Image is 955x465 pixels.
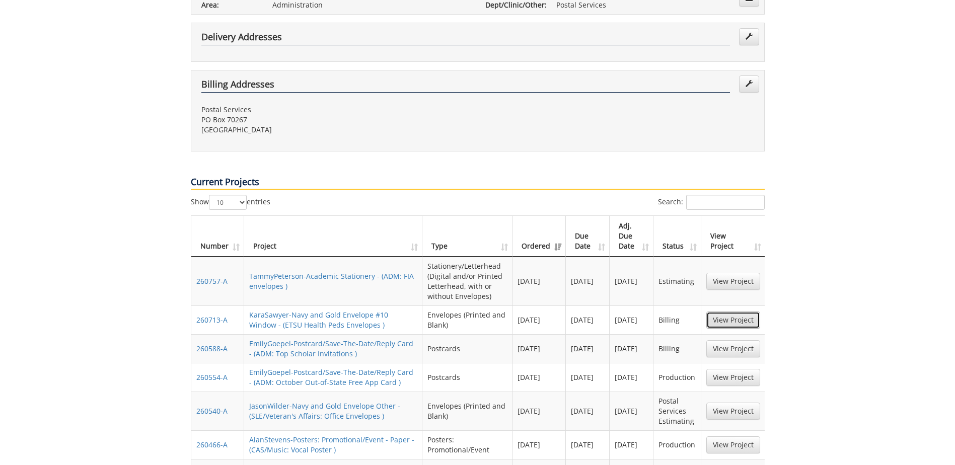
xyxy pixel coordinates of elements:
input: Search: [686,195,765,210]
td: [DATE] [512,334,566,363]
td: [DATE] [566,257,610,305]
th: Adj. Due Date: activate to sort column ascending [610,216,653,257]
a: EmilyGoepel-Postcard/Save-The-Date/Reply Card - (ADM: Top Scholar Invitations ) [249,339,413,358]
select: Showentries [209,195,247,210]
td: Production [653,430,701,459]
th: Project: activate to sort column ascending [244,216,423,257]
a: KaraSawyer-Navy and Gold Envelope #10 Window - (ETSU Health Peds Envelopes ) [249,310,388,330]
td: [DATE] [610,334,653,363]
a: 260554-A [196,372,228,382]
h4: Delivery Addresses [201,32,730,45]
th: Ordered: activate to sort column ascending [512,216,566,257]
p: Current Projects [191,176,765,190]
td: Stationery/Letterhead (Digital and/or Printed Letterhead, with or without Envelopes) [422,257,512,305]
a: 260466-A [196,440,228,449]
td: Estimating [653,257,701,305]
td: [DATE] [512,363,566,392]
td: [DATE] [610,363,653,392]
td: Posters: Promotional/Event [422,430,512,459]
td: Postcards [422,334,512,363]
th: Number: activate to sort column ascending [191,216,244,257]
td: [DATE] [566,392,610,430]
td: Envelopes (Printed and Blank) [422,305,512,334]
a: Edit Addresses [739,75,759,93]
td: Postcards [422,363,512,392]
td: Billing [653,305,701,334]
label: Show entries [191,195,270,210]
td: [DATE] [610,430,653,459]
td: Production [653,363,701,392]
a: View Project [706,340,760,357]
a: View Project [706,312,760,329]
td: Billing [653,334,701,363]
td: [DATE] [512,305,566,334]
td: [DATE] [566,430,610,459]
th: Type: activate to sort column ascending [422,216,512,257]
a: EmilyGoepel-Postcard/Save-The-Date/Reply Card - (ADM: October Out-of-State Free App Card ) [249,367,413,387]
p: [GEOGRAPHIC_DATA] [201,125,470,135]
p: Postal Services [201,105,470,115]
a: 260713-A [196,315,228,325]
a: 260588-A [196,344,228,353]
a: View Project [706,273,760,290]
a: 260540-A [196,406,228,416]
a: JasonWilder-Navy and Gold Envelope Other - (SLE/Veteran's Affairs: Office Envelopes ) [249,401,400,421]
p: PO Box 70267 [201,115,470,125]
th: View Project: activate to sort column ascending [701,216,765,257]
a: TammyPeterson-Academic Stationery - (ADM: FIA envelopes ) [249,271,414,291]
td: [DATE] [566,305,610,334]
a: View Project [706,369,760,386]
td: [DATE] [512,430,566,459]
td: [DATE] [566,363,610,392]
td: [DATE] [566,334,610,363]
td: [DATE] [512,392,566,430]
th: Due Date: activate to sort column ascending [566,216,610,257]
td: [DATE] [610,257,653,305]
td: [DATE] [512,257,566,305]
td: [DATE] [610,392,653,430]
h4: Billing Addresses [201,80,730,93]
label: Search: [658,195,765,210]
a: View Project [706,403,760,420]
a: View Project [706,436,760,453]
td: Envelopes (Printed and Blank) [422,392,512,430]
a: 260757-A [196,276,228,286]
a: Edit Addresses [739,28,759,45]
a: AlanStevens-Posters: Promotional/Event - Paper - (CAS/Music: Vocal Poster ) [249,435,414,454]
td: Postal Services Estimating [653,392,701,430]
th: Status: activate to sort column ascending [653,216,701,257]
td: [DATE] [610,305,653,334]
